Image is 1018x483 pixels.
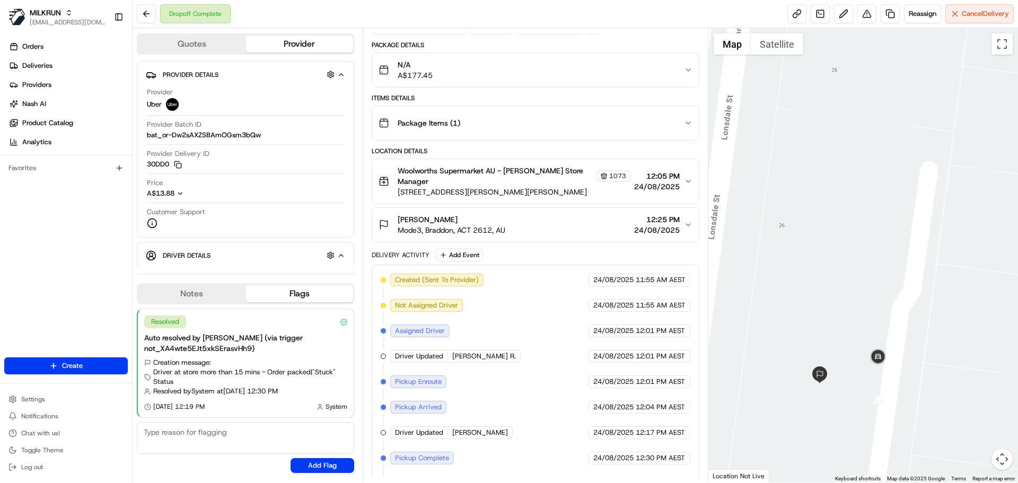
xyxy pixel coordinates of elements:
button: Quotes [138,36,245,52]
button: A$13.88 [147,189,240,198]
span: 24/08/2025 [634,225,680,235]
span: Creation message: [153,358,211,367]
button: Settings [4,392,128,407]
span: Provider Details [163,71,218,79]
div: Resolved [144,315,186,328]
span: 24/08/2025 [593,402,634,412]
span: Created (Sent To Provider) [395,275,479,285]
span: [PERSON_NAME] R. [452,352,516,361]
span: [EMAIL_ADDRESS][DOMAIN_NAME] [30,18,106,27]
button: Chat with us! [4,426,128,441]
button: MILKRUN [30,7,61,18]
span: 24/08/2025 [593,326,634,336]
span: Pickup Complete [395,453,449,463]
a: Open this area in Google Maps (opens a new window) [711,469,746,482]
span: 12:04 PM AEST [636,402,685,412]
button: 30DD0 [147,160,182,169]
div: Location Not Live [708,469,769,482]
span: Provider [147,87,173,97]
span: Driver Updated [395,428,443,437]
span: Pickup Arrived [395,402,442,412]
span: 12:30 PM AEST [636,453,685,463]
button: Flags [245,285,353,302]
span: Mode3, Braddon, ACT 2612, AU [398,225,505,235]
span: Log out [21,463,43,471]
span: System [326,402,347,411]
button: Driver Details [146,247,345,264]
img: MILKRUN [8,8,25,25]
button: Add Flag [291,458,354,473]
span: 12:01 PM AEST [636,352,685,361]
span: Assigned Driver [395,326,445,336]
span: 24/08/2025 [593,352,634,361]
button: Create [4,357,128,374]
span: bat_or-Dw2sAXZSBAmOGsm3bQw [147,130,261,140]
span: A$177.45 [398,70,433,81]
button: Notifications [4,409,128,424]
div: Auto resolved by [PERSON_NAME] (via trigger not_XA4wte5EJt5xkSErasvHh9) [144,332,347,354]
div: 19 [872,392,884,404]
a: Analytics [4,134,132,151]
span: 24/08/2025 [634,181,680,192]
span: 1073 [609,172,626,180]
span: Toggle Theme [21,446,64,454]
button: Provider [245,36,353,52]
button: Show street map [714,33,751,55]
a: Orders [4,38,132,55]
span: 12:17 PM AEST [636,428,685,437]
span: Driver Updated [395,352,443,361]
span: Uber [147,100,162,109]
span: 24/08/2025 [593,453,634,463]
button: Add Event [436,249,483,261]
span: Pickup Enroute [395,377,442,387]
span: Product Catalog [22,118,73,128]
span: 12:01 PM AEST [636,377,685,387]
span: Driver at store more than 15 mins - Order packed | "Stuck" Status [153,367,347,387]
span: Notifications [21,412,58,420]
span: Reassign [909,9,936,19]
button: Toggle fullscreen view [991,33,1013,55]
span: 11:55 AM AEST [636,301,686,310]
button: N/AA$177.45 [372,53,698,87]
span: Package Items ( 1 ) [398,118,460,128]
span: Woolworths Supermarket AU - [PERSON_NAME] Store Manager [398,165,594,187]
span: 12:25 PM [634,214,680,225]
span: Customer Support [147,207,205,217]
span: Cancel Delivery [962,9,1009,19]
span: [PERSON_NAME] [452,428,508,437]
span: Analytics [22,137,51,147]
span: Driver Details [163,251,210,260]
span: 12:05 PM [634,171,680,181]
button: MILKRUNMILKRUN[EMAIL_ADDRESS][DOMAIN_NAME] [4,4,110,30]
span: [PERSON_NAME] [398,214,458,225]
span: at [DATE] 12:30 PM [217,387,278,396]
button: Show satellite imagery [751,33,803,55]
button: Package Items (1) [372,106,698,140]
button: Woolworths Supermarket AU - [PERSON_NAME] Store Manager1073[STREET_ADDRESS][PERSON_NAME][PERSON_N... [372,159,698,204]
span: Providers [22,80,51,90]
span: 24/08/2025 [593,428,634,437]
span: 24/08/2025 [593,275,634,285]
div: Delivery Activity [372,251,429,259]
button: Keyboard shortcuts [835,475,881,482]
div: Favorites [4,160,128,177]
span: Not Assigned Driver [395,301,458,310]
span: Price [147,178,163,188]
span: 11:55 AM AEST [636,275,686,285]
span: Deliveries [22,61,52,71]
span: 24/08/2025 [593,301,634,310]
div: Package Details [372,41,699,49]
a: Terms (opens in new tab) [951,476,966,481]
div: Location Details [372,147,699,155]
button: Provider Details [146,66,345,83]
span: Orders [22,42,43,51]
span: Map data ©2025 Google [887,476,945,481]
a: Report a map error [972,476,1015,481]
div: Items Details [372,94,699,102]
span: 12:01 PM AEST [636,326,685,336]
span: Provider Batch ID [147,120,201,129]
button: Log out [4,460,128,475]
span: Create [62,361,83,371]
span: 24/08/2025 [593,377,634,387]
